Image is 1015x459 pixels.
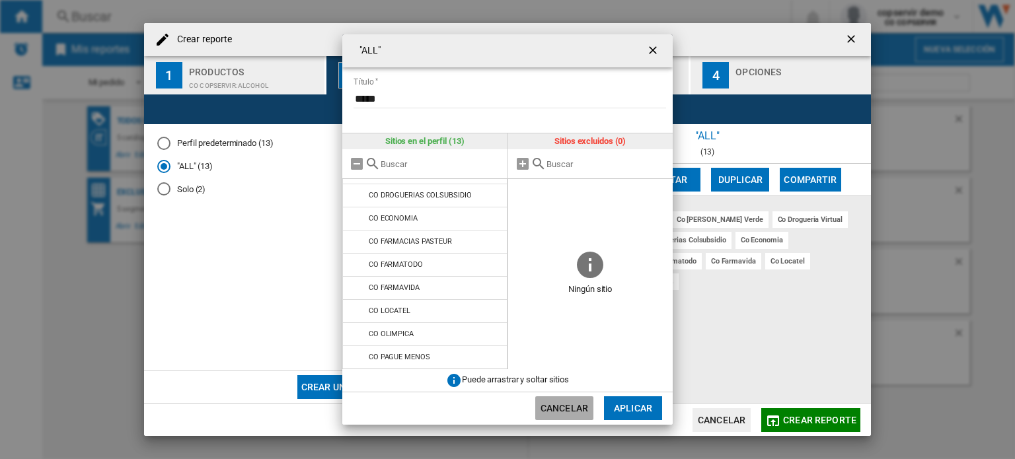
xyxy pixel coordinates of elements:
[369,191,472,199] div: CO DROGUERIAS COLSUBSIDIO
[369,260,423,269] div: CO FARMATODO
[369,330,414,338] div: CO OLIMPICA
[641,38,667,64] button: getI18NText('BUTTONS.CLOSE_DIALOG')
[604,396,662,420] button: Aplicar
[369,283,420,292] div: CO FARMAVIDA
[508,133,673,149] div: Sitios excluidos (0)
[462,374,569,384] span: Puede arrastrar y soltar sitios
[515,156,531,172] md-icon: Añadir todos
[535,396,593,420] button: Cancelar
[381,159,501,169] input: Buscar
[546,159,667,169] input: Buscar
[369,214,418,223] div: CO ECONOMIA
[353,44,381,57] h4: "ALL"
[508,280,673,300] span: Ningún sitio
[349,156,365,172] md-icon: Quitar todo
[369,306,410,315] div: CO LOCATEL
[369,353,430,361] div: CO PAGUE MENOS
[646,44,662,59] ng-md-icon: getI18NText('BUTTONS.CLOSE_DIALOG')
[369,237,452,246] div: CO FARMACIAS PASTEUR
[342,133,507,149] div: Sitios en el perfil (13)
